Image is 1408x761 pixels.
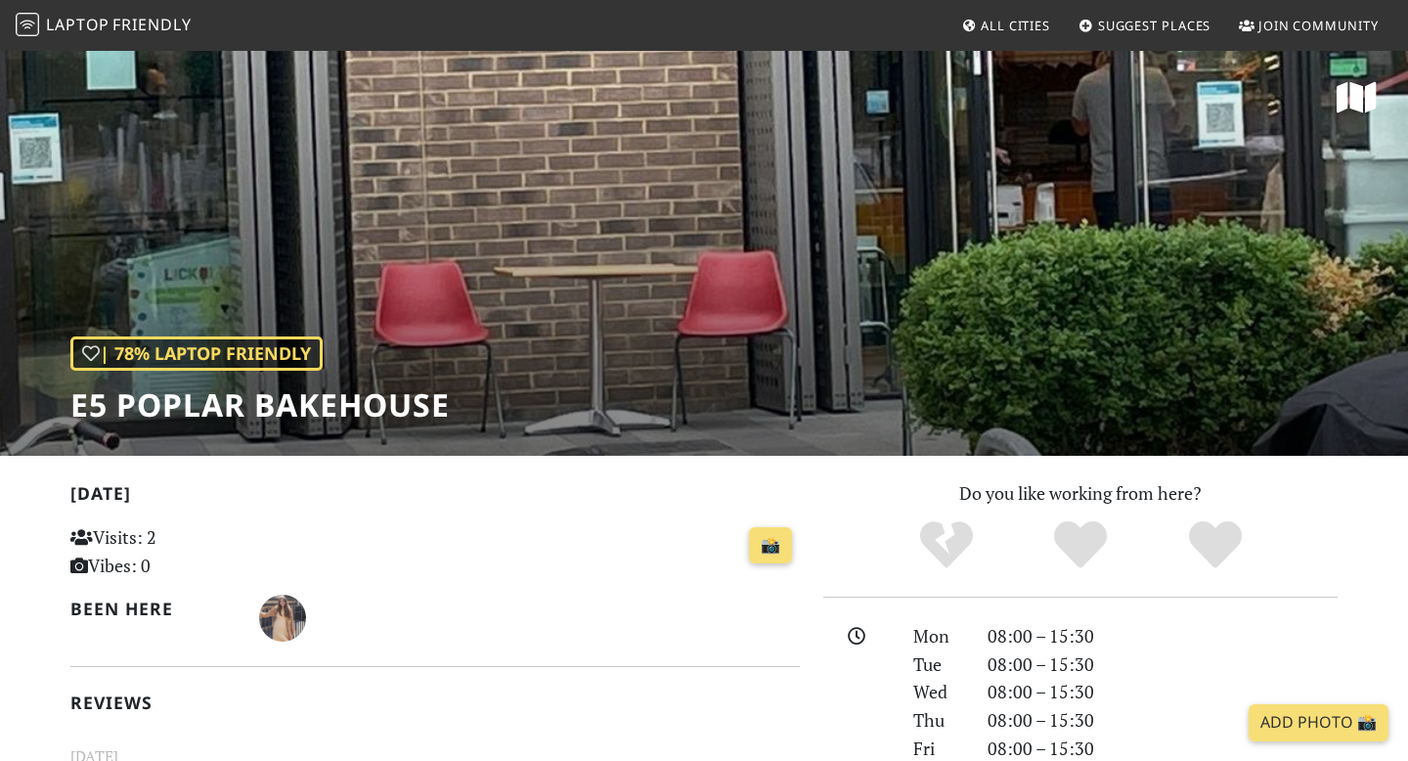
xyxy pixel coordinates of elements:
[976,706,1349,735] div: 08:00 – 15:30
[976,650,1349,679] div: 08:00 – 15:30
[823,479,1338,508] p: Do you like working from here?
[46,14,110,35] span: Laptop
[1258,17,1379,34] span: Join Community
[259,595,306,642] img: 4035-fatima.jpg
[1249,704,1388,741] a: Add Photo 📸
[70,483,800,512] h2: [DATE]
[902,650,976,679] div: Tue
[981,17,1050,34] span: All Cities
[953,8,1058,43] a: All Cities
[879,518,1014,572] div: No
[902,706,976,735] div: Thu
[902,622,976,650] div: Mon
[1013,518,1148,572] div: Yes
[902,678,976,706] div: Wed
[70,386,450,424] h1: e5 Poplar Bakehouse
[1148,518,1283,572] div: Definitely!
[70,693,800,713] h2: Reviews
[70,599,236,619] h2: Been here
[16,9,192,43] a: LaptopFriendly LaptopFriendly
[1071,8,1219,43] a: Suggest Places
[1231,8,1386,43] a: Join Community
[112,14,191,35] span: Friendly
[16,13,39,36] img: LaptopFriendly
[976,678,1349,706] div: 08:00 – 15:30
[70,336,323,371] div: | 78% Laptop Friendly
[259,604,306,628] span: Fátima González
[749,527,792,564] a: 📸
[70,523,298,580] p: Visits: 2 Vibes: 0
[976,622,1349,650] div: 08:00 – 15:30
[1098,17,1211,34] span: Suggest Places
